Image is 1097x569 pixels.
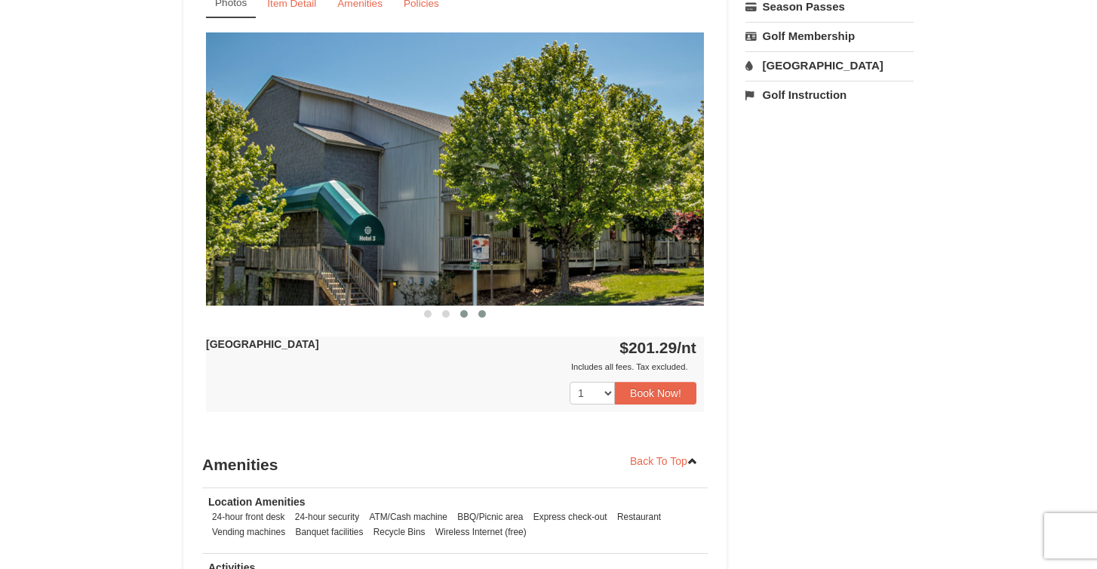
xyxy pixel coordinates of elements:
li: ATM/Cash machine [365,509,451,524]
div: Includes all fees. Tax excluded. [206,359,696,374]
li: BBQ/Picnic area [453,509,527,524]
li: 24-hour security [291,509,363,524]
img: 18876286-38-67a0a055.jpg [206,32,704,305]
li: Express check-out [530,509,611,524]
a: [GEOGRAPHIC_DATA] [745,51,914,79]
a: Back To Top [620,450,708,472]
h3: Amenities [202,450,708,480]
a: Golf Membership [745,22,914,50]
li: Recycle Bins [370,524,429,540]
span: /nt [677,339,696,356]
button: Book Now! [615,382,696,404]
li: Wireless Internet (free) [432,524,530,540]
strong: Location Amenities [208,496,306,508]
li: 24-hour front desk [208,509,289,524]
a: Golf Instruction [745,81,914,109]
strong: [GEOGRAPHIC_DATA] [206,338,319,350]
li: Vending machines [208,524,289,540]
li: Banquet facilities [292,524,367,540]
li: Restaurant [613,509,665,524]
strong: $201.29 [619,339,696,356]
